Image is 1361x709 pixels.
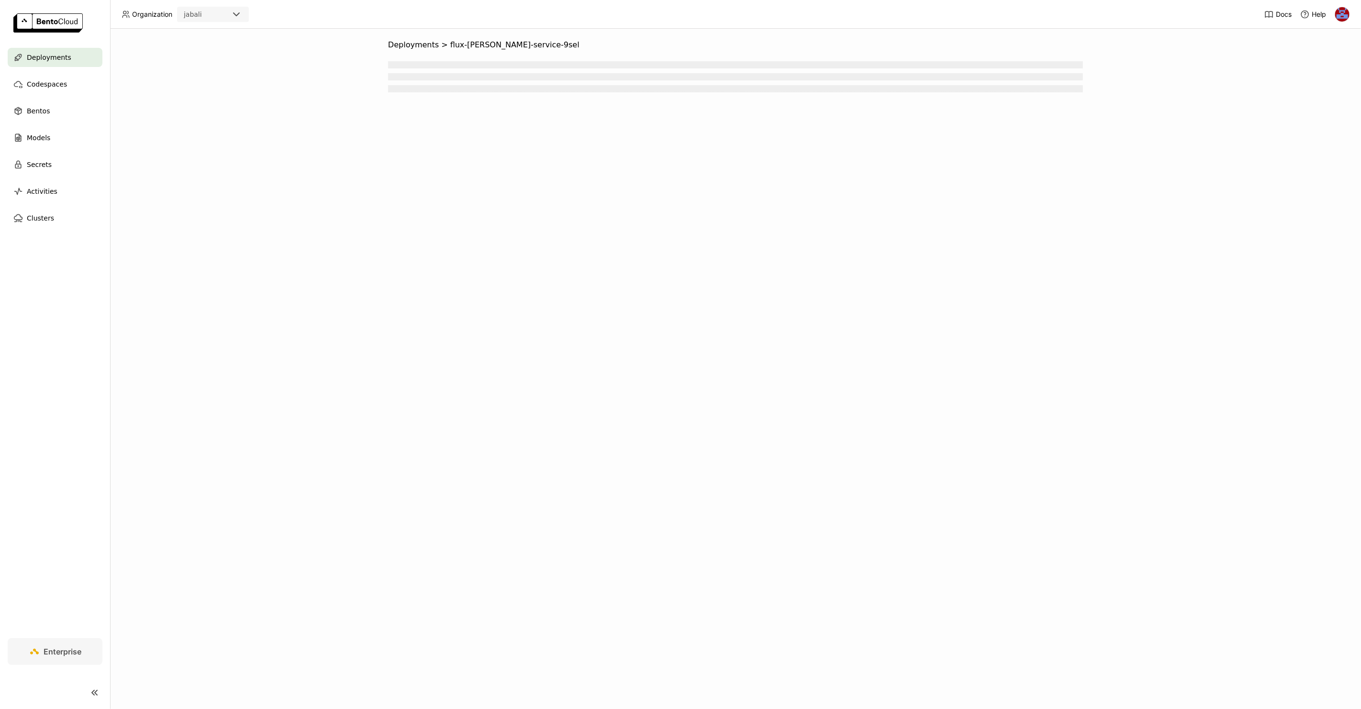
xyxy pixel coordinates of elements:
span: Models [27,132,50,144]
span: > [439,40,450,50]
a: Activities [8,182,102,201]
img: Jhonatan Oliveira [1335,7,1350,22]
nav: Breadcrumbs navigation [388,40,1083,50]
a: Clusters [8,209,102,228]
div: Help [1300,10,1326,19]
span: Deployments [27,52,71,63]
div: jabali [184,10,202,19]
a: Codespaces [8,75,102,94]
img: logo [13,13,83,33]
span: Bentos [27,105,50,117]
input: Selected jabali. [203,10,204,20]
span: Organization [132,10,172,19]
a: Deployments [8,48,102,67]
a: Models [8,128,102,147]
a: Enterprise [8,638,102,665]
a: Secrets [8,155,102,174]
span: Secrets [27,159,52,170]
span: flux-[PERSON_NAME]-service-9sel [450,40,580,50]
a: Bentos [8,101,102,121]
span: Deployments [388,40,439,50]
span: Clusters [27,212,54,224]
span: Enterprise [44,647,82,656]
span: Codespaces [27,78,67,90]
span: Docs [1276,10,1292,19]
span: Help [1312,10,1326,19]
span: Activities [27,186,57,197]
a: Docs [1264,10,1292,19]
